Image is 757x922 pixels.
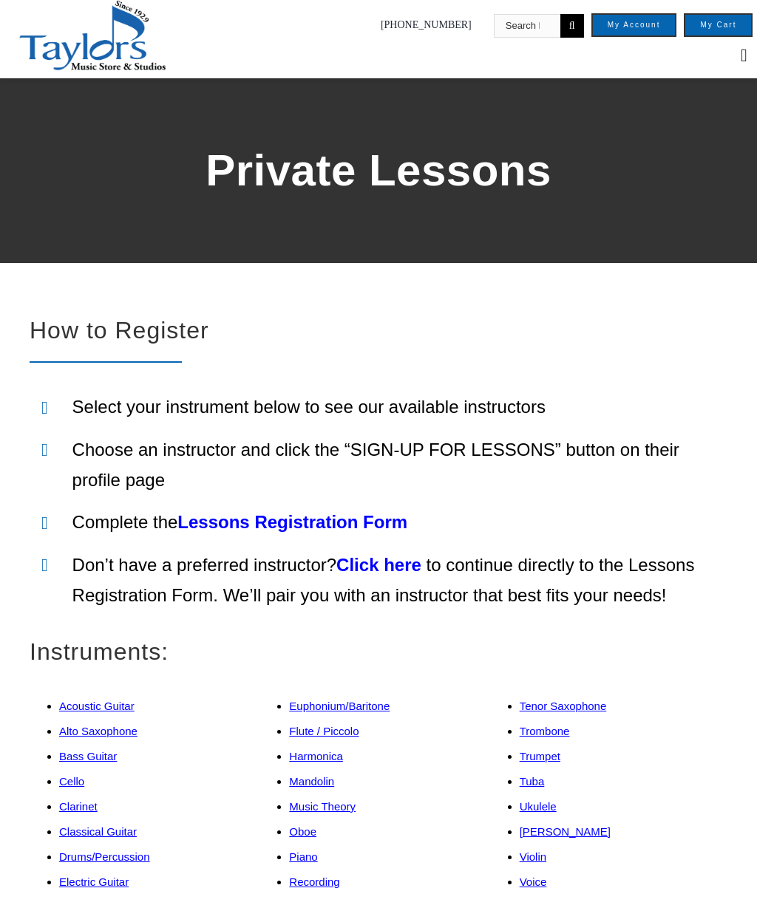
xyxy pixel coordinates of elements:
[22,140,735,202] h1: Private Lessons
[381,13,472,37] a: [PHONE_NUMBER]
[560,14,584,38] input: Search
[206,38,753,73] nav: Main Menu
[520,800,557,813] a: Ukulele
[206,13,753,38] nav: Top Right
[336,555,421,575] a: Click here
[520,875,547,888] a: Voice
[289,775,334,788] a: Mandolin
[520,700,607,712] a: Tenor Saxophone
[59,725,138,737] a: Alto Saxophone
[289,725,359,737] a: Flute / Piccolo
[494,14,560,38] input: Search Products...
[59,825,137,838] a: Classical Guitar
[59,875,129,888] a: Electric Guitar
[72,550,727,611] p: Don’t have a preferred instructor? to continue directly to the Lessons Registration Form. We’ll p...
[289,875,339,888] a: Recording
[72,508,727,538] p: Complete the
[684,13,753,37] a: My Cart
[289,825,316,838] a: Oboe
[591,13,677,37] a: My Account
[30,637,727,668] h2: Instruments:
[30,315,727,346] h2: How to Register
[59,850,150,863] a: Drums/Percussion
[59,700,135,712] a: Acoustic Guitar
[520,850,546,863] a: Violin
[289,800,356,813] a: Music Theory
[177,512,407,532] a: Lessons Registration Form
[59,800,98,813] a: Clarinet
[289,700,390,712] a: Euphonium/Baritone
[72,435,727,496] p: Choose an instructor and click the “SIGN-UP FOR LESSONS” button on their profile page
[520,775,545,788] a: Tuba
[59,750,117,762] a: Bass Guitar
[72,392,727,423] p: Select your instrument below to see our available instructors
[59,775,84,788] a: Cello
[520,750,560,762] a: Trumpet
[520,725,570,737] a: Trombone
[289,750,343,762] a: Harmonica
[520,825,611,838] a: [PERSON_NAME]
[289,850,317,863] a: Piano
